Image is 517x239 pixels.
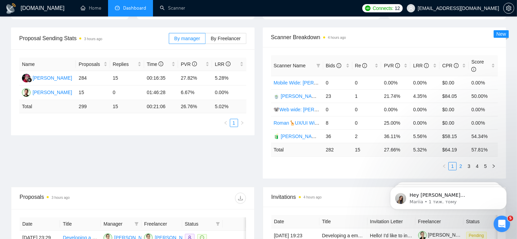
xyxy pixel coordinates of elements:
li: 1 [230,119,238,127]
li: 1 [448,162,457,170]
span: dashboard [115,5,120,10]
button: right [238,119,246,127]
span: PVR [384,63,400,68]
span: Replies [113,60,136,68]
th: Date [271,215,319,228]
li: 2 [457,162,465,170]
th: Title [60,217,101,231]
td: 0 [352,76,381,89]
td: 284 [76,71,110,86]
td: 0.00% [381,76,410,89]
time: 4 hours ago [328,36,346,39]
a: RV[PERSON_NAME] [22,89,72,95]
a: [PERSON_NAME] [418,232,468,238]
span: 5 [508,216,513,221]
a: D[PERSON_NAME] [22,75,72,80]
div: Proposals [20,193,133,204]
iframe: Intercom notifications повідомлення [380,172,517,220]
span: Dashboard [123,5,146,11]
td: $84.05 [439,89,469,103]
li: Next Page [490,162,498,170]
li: 5 [481,162,490,170]
td: 57.81 % [469,143,498,156]
td: 5.28% [212,71,246,86]
a: 5 [482,162,489,170]
th: Freelancer [141,217,182,231]
td: 00:21:06 [144,100,178,113]
td: 0.00% [381,103,410,116]
td: 1 [352,89,381,103]
td: 2 [352,129,381,143]
span: left [224,121,228,125]
img: D [22,74,31,82]
td: 0.00% [469,76,498,89]
span: left [442,164,446,168]
td: 21.74% [381,89,410,103]
span: info-circle [226,61,231,66]
td: 00:16:35 [144,71,178,86]
td: 23 [323,89,352,103]
td: 282 [323,143,352,156]
span: filter [216,222,220,226]
td: 0 [110,86,144,100]
span: info-circle [192,61,197,66]
td: 50.00% [469,89,498,103]
th: Name [19,58,76,71]
span: Manager [104,220,132,228]
th: Replies [110,58,144,71]
a: 3 [465,162,473,170]
button: right [490,162,498,170]
span: By Freelancer [211,36,240,41]
a: 2 [457,162,465,170]
td: $0.00 [439,116,469,129]
span: By manager [174,36,200,41]
th: Date [20,217,60,231]
span: info-circle [158,61,163,66]
time: 4 hours ago [304,195,322,199]
button: left [440,162,448,170]
td: 8 [323,116,352,129]
a: searchScanner [160,5,185,11]
a: Developing a emotional logo for a digital product [322,233,425,238]
th: Freelancer [415,215,463,228]
td: 5.56% [410,129,439,143]
th: Title [319,215,367,228]
span: download [235,195,246,201]
td: 36.11% [381,129,410,143]
td: 15 [352,143,381,156]
th: Invitation Letter [367,215,415,228]
span: info-circle [395,63,400,68]
span: info-circle [424,63,429,68]
span: Connects: [373,4,393,12]
td: 27.82% [178,71,212,86]
a: 1 [449,162,456,170]
td: $ 64.19 [439,143,469,156]
a: 🧃 [PERSON_NAME] Other Categories 09.12: UX/UI & Web design [274,134,418,139]
td: 0 [323,103,352,116]
li: Next Page [238,119,246,127]
span: Scanner Name [274,63,306,68]
td: 0.00% [469,116,498,129]
span: filter [134,222,139,226]
img: logo [5,3,16,14]
span: info-circle [337,63,341,68]
td: 0.00% [410,116,439,129]
span: user [409,6,413,11]
span: CPR [442,63,458,68]
td: 0 [352,116,381,129]
a: 🐨Web wide: [PERSON_NAME] 03/07 old але перест на веб проф [274,107,419,112]
a: Pending [466,232,490,238]
th: Proposals [76,58,110,71]
time: 3 hours ago [84,37,102,41]
a: Roman🦒UX/UI Wide: [PERSON_NAME] 03/07 quest 22/09 [274,120,402,126]
a: 4 [473,162,481,170]
span: info-circle [362,63,367,68]
span: right [492,164,496,168]
td: 299 [76,100,110,113]
span: PVR [181,61,197,67]
td: Total [19,100,76,113]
